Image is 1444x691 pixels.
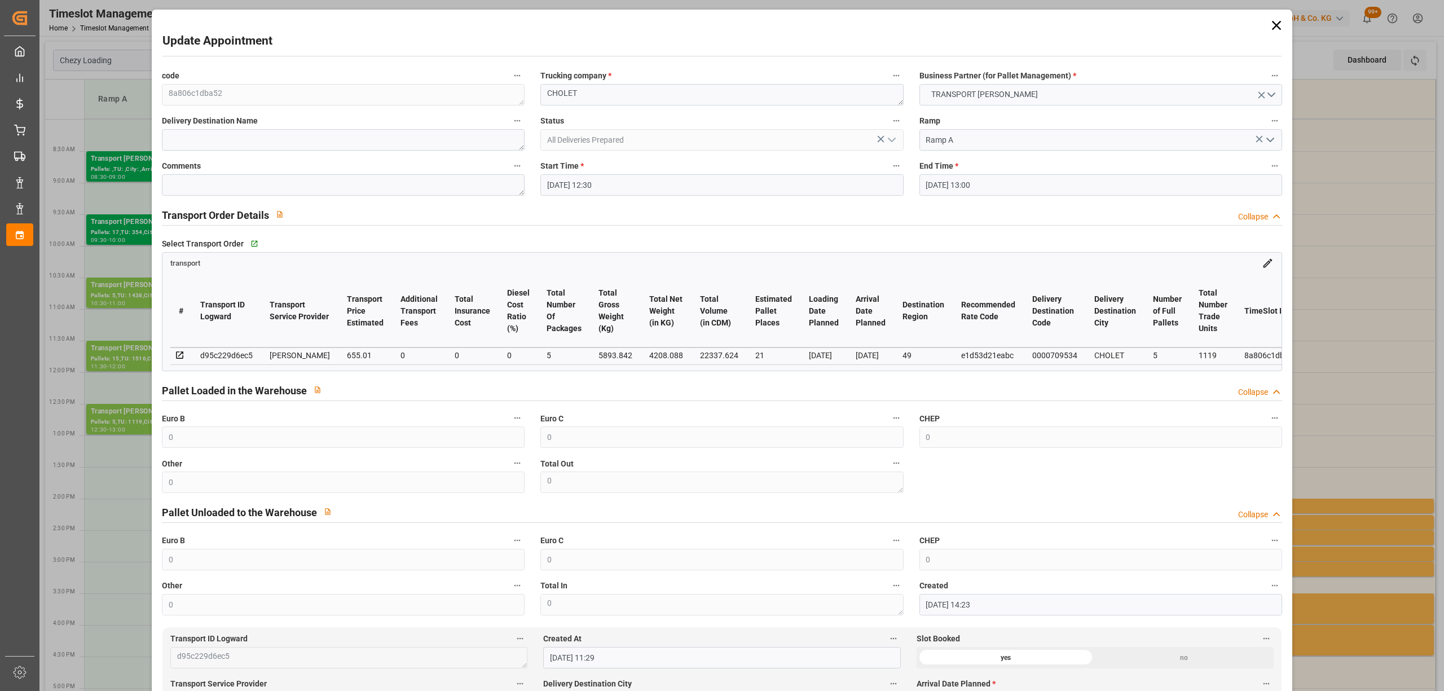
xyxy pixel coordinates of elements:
[513,631,527,646] button: Transport ID Logward
[513,676,527,691] button: Transport Service Provider
[692,275,747,347] th: Total Volume (in CDM)
[162,208,269,223] h2: Transport Order Details
[919,535,940,547] span: CHEP
[1032,349,1077,362] div: 0000709534
[510,68,525,83] button: code
[543,647,900,668] input: DD-MM-YYYY HH:MM
[540,70,611,82] span: Trucking company
[747,275,800,347] th: Estimated Pallet Places
[170,258,200,267] a: transport
[1267,533,1282,548] button: CHEP
[1267,578,1282,593] button: Created
[400,349,438,362] div: 0
[347,349,384,362] div: 655.01
[543,633,582,645] span: Created At
[926,89,1044,100] span: TRANSPORT [PERSON_NAME]
[1238,211,1268,223] div: Collapse
[510,159,525,173] button: Comments
[170,647,527,668] textarea: d95c229d6ec5
[700,349,738,362] div: 22337.624
[162,160,201,172] span: Comments
[162,238,244,250] span: Select Transport Order
[1238,386,1268,398] div: Collapse
[540,594,903,615] textarea: 0
[919,84,1282,105] button: open menu
[1094,349,1136,362] div: CHOLET
[540,458,574,470] span: Total Out
[540,160,584,172] span: Start Time
[547,349,582,362] div: 5
[1267,159,1282,173] button: End Time *
[641,275,692,347] th: Total Net Weight (in KG)
[1086,275,1144,347] th: Delivery Destination City
[162,70,179,82] span: code
[455,349,490,362] div: 0
[510,533,525,548] button: Euro B
[917,647,1095,668] div: yes
[510,456,525,470] button: Other
[200,349,253,362] div: d95c229d6ec5
[1024,275,1086,347] th: Delivery Destination Code
[1199,349,1227,362] div: 1119
[307,379,328,400] button: View description
[170,678,267,690] span: Transport Service Provider
[1153,349,1182,362] div: 5
[1238,509,1268,521] div: Collapse
[162,458,182,470] span: Other
[162,115,258,127] span: Delivery Destination Name
[755,349,792,362] div: 21
[919,580,948,592] span: Created
[1236,275,1306,347] th: TimeSlot Id
[540,535,563,547] span: Euro C
[510,113,525,128] button: Delivery Destination Name
[162,580,182,592] span: Other
[889,456,904,470] button: Total Out
[1267,411,1282,425] button: CHEP
[1267,68,1282,83] button: Business Partner (for Pallet Management) *
[507,349,530,362] div: 0
[540,174,903,196] input: DD-MM-YYYY HH:MM
[889,578,904,593] button: Total In
[192,275,261,347] th: Transport ID Logward
[886,676,901,691] button: Delivery Destination City
[499,275,538,347] th: Diesel Cost Ratio (%)
[953,275,1024,347] th: Recommended Rate Code
[809,349,839,362] div: [DATE]
[1259,631,1274,646] button: Slot Booked
[886,631,901,646] button: Created At
[598,349,632,362] div: 5893.842
[270,349,330,362] div: [PERSON_NAME]
[856,349,886,362] div: [DATE]
[1267,113,1282,128] button: Ramp
[261,275,338,347] th: Transport Service Provider
[1261,131,1278,149] button: open menu
[170,259,200,267] span: transport
[961,349,1015,362] div: e1d53d21eabc
[543,678,632,690] span: Delivery Destination City
[919,129,1282,151] input: Type to search/select
[538,275,590,347] th: Total Number Of Packages
[338,275,392,347] th: Transport Price Estimated
[540,129,903,151] input: Type to search/select
[269,204,290,225] button: View description
[162,383,307,398] h2: Pallet Loaded in the Warehouse
[917,633,960,645] span: Slot Booked
[1144,275,1190,347] th: Number of Full Pallets
[902,349,944,362] div: 49
[170,275,192,347] th: #
[919,70,1076,82] span: Business Partner (for Pallet Management)
[392,275,446,347] th: Additional Transport Fees
[919,160,958,172] span: End Time
[162,32,272,50] h2: Update Appointment
[1095,647,1274,668] div: no
[162,505,317,520] h2: Pallet Unloaded to the Warehouse
[162,535,185,547] span: Euro B
[510,411,525,425] button: Euro B
[919,413,940,425] span: CHEP
[446,275,499,347] th: Total Insurance Cost
[162,413,185,425] span: Euro B
[590,275,641,347] th: Total Gross Weight (Kg)
[540,472,903,493] textarea: 0
[540,580,567,592] span: Total In
[882,131,899,149] button: open menu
